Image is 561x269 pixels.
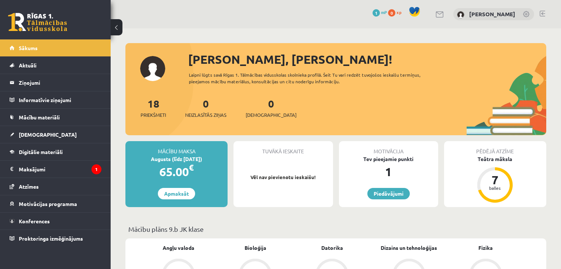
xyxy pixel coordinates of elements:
[246,97,297,119] a: 0[DEMOGRAPHIC_DATA]
[163,244,194,252] a: Angļu valoda
[10,213,101,230] a: Konferences
[10,126,101,143] a: [DEMOGRAPHIC_DATA]
[125,163,228,181] div: 65.00
[128,224,543,234] p: Mācību plāns 9.b JK klase
[10,161,101,178] a: Maksājumi1
[321,244,343,252] a: Datorika
[188,50,546,68] div: [PERSON_NAME], [PERSON_NAME]!
[10,109,101,126] a: Mācību materiāli
[469,10,515,18] a: [PERSON_NAME]
[125,155,228,163] div: Augusts (līdz [DATE])
[19,161,101,178] legend: Maksājumi
[141,111,166,119] span: Priekšmeti
[245,244,266,252] a: Bioloģija
[396,9,401,15] span: xp
[457,11,464,18] img: Kārlis Šūtelis
[19,114,60,120] span: Mācību materiāli
[189,162,194,173] span: €
[444,155,546,204] a: Teātra māksla 7 balles
[19,200,77,207] span: Motivācijas programma
[19,45,38,51] span: Sākums
[19,183,39,190] span: Atzīmes
[444,155,546,163] div: Teātra māksla
[19,235,83,242] span: Proktoringa izmēģinājums
[484,186,506,190] div: balles
[19,131,77,138] span: [DEMOGRAPHIC_DATA]
[246,111,297,119] span: [DEMOGRAPHIC_DATA]
[381,244,437,252] a: Dizains un tehnoloģijas
[237,174,329,181] p: Vēl nav pievienotu ieskaišu!
[478,244,493,252] a: Fizika
[484,174,506,186] div: 7
[10,39,101,56] a: Sākums
[19,218,50,224] span: Konferences
[19,74,101,91] legend: Ziņojumi
[189,71,441,85] div: Laipni lūgts savā Rīgas 1. Tālmācības vidusskolas skolnieka profilā. Šeit Tu vari redzēt tuvojošo...
[444,141,546,155] div: Pēdējā atzīme
[388,9,405,15] a: 0 xp
[141,97,166,119] a: 18Priekšmeti
[185,111,226,119] span: Neizlasītās ziņas
[10,195,101,212] a: Motivācijas programma
[10,74,101,91] a: Ziņojumi
[19,149,63,155] span: Digitālie materiāli
[10,178,101,195] a: Atzīmes
[185,97,226,119] a: 0Neizlasītās ziņas
[339,163,438,181] div: 1
[10,91,101,108] a: Informatīvie ziņojumi
[10,57,101,74] a: Aktuāli
[19,91,101,108] legend: Informatīvie ziņojumi
[373,9,380,17] span: 1
[10,230,101,247] a: Proktoringa izmēģinājums
[8,13,67,31] a: Rīgas 1. Tālmācības vidusskola
[388,9,395,17] span: 0
[10,143,101,160] a: Digitālie materiāli
[125,141,228,155] div: Mācību maksa
[233,141,333,155] div: Tuvākā ieskaite
[158,188,195,199] a: Apmaksāt
[91,164,101,174] i: 1
[339,141,438,155] div: Motivācija
[373,9,387,15] a: 1 mP
[381,9,387,15] span: mP
[339,155,438,163] div: Tev pieejamie punkti
[367,188,410,199] a: Piedāvājumi
[19,62,37,69] span: Aktuāli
